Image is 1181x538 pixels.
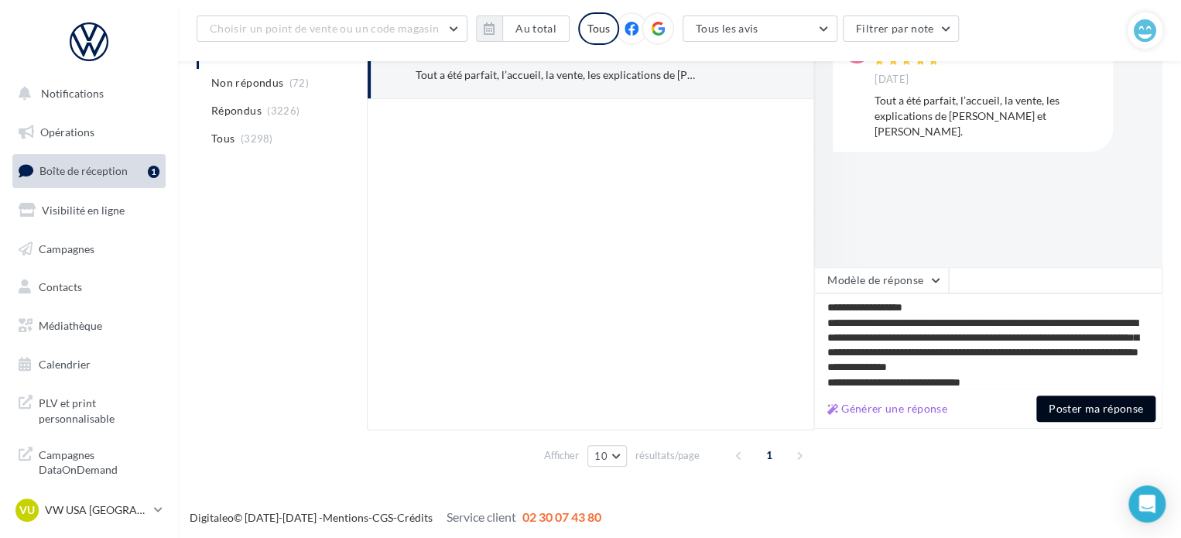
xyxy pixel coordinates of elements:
button: Poster ma réponse [1036,396,1155,422]
span: PLV et print personnalisable [39,392,159,426]
span: Calendrier [39,358,91,371]
a: Opérations [9,116,169,149]
span: 10 [594,450,608,462]
button: Au total [476,15,570,42]
button: Filtrer par note [843,15,960,42]
a: Digitaleo [190,511,234,524]
button: Générer une réponse [821,399,953,418]
a: Médiathèque [9,310,169,342]
span: Non répondus [211,75,283,91]
div: Open Intercom Messenger [1128,485,1166,523]
div: Tout a été parfait, l’accueil, la vente, les explications de [PERSON_NAME] et [PERSON_NAME]. [875,93,1101,139]
span: (72) [289,77,309,89]
span: Choisir un point de vente ou un code magasin [210,22,439,35]
span: Notifications [41,87,104,100]
span: Tous [211,131,234,146]
a: Crédits [397,511,433,524]
a: Calendrier [9,348,169,381]
div: Tout a été parfait, l’accueil, la vente, les explications de [PERSON_NAME] et [PERSON_NAME]. [416,67,700,83]
span: Boîte de réception [39,164,128,177]
button: Tous les avis [683,15,837,42]
a: Contacts [9,271,169,303]
a: Boîte de réception1 [9,154,169,187]
button: 10 [587,445,627,467]
a: Mentions [323,511,368,524]
span: [DATE] [875,73,909,87]
span: résultats/page [635,448,700,463]
button: Notifications [9,77,163,110]
a: CGS [372,511,393,524]
span: Campagnes [39,242,94,255]
span: Service client [447,509,516,524]
p: VW USA [GEOGRAPHIC_DATA] [45,502,148,518]
span: Visibilité en ligne [42,204,125,217]
span: Opérations [40,125,94,139]
button: Modèle de réponse [814,267,949,293]
a: Campagnes DataOnDemand [9,438,169,484]
a: Visibilité en ligne [9,194,169,227]
span: (3226) [267,105,300,117]
button: Au total [502,15,570,42]
span: Médiathèque [39,319,102,332]
a: Campagnes [9,233,169,266]
a: VU VW USA [GEOGRAPHIC_DATA] [12,495,166,525]
div: 1 [148,166,159,178]
span: Contacts [39,280,82,293]
span: Tous les avis [696,22,758,35]
span: VU [19,502,35,518]
span: Campagnes DataOnDemand [39,444,159,478]
div: Tous [578,12,619,45]
span: 1 [757,443,782,468]
span: (3298) [241,132,273,145]
span: 02 30 07 43 80 [522,509,601,524]
button: Choisir un point de vente ou un code magasin [197,15,467,42]
span: Afficher [544,448,579,463]
span: © [DATE]-[DATE] - - - [190,511,601,524]
span: Répondus [211,103,262,118]
a: PLV et print personnalisable [9,386,169,432]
